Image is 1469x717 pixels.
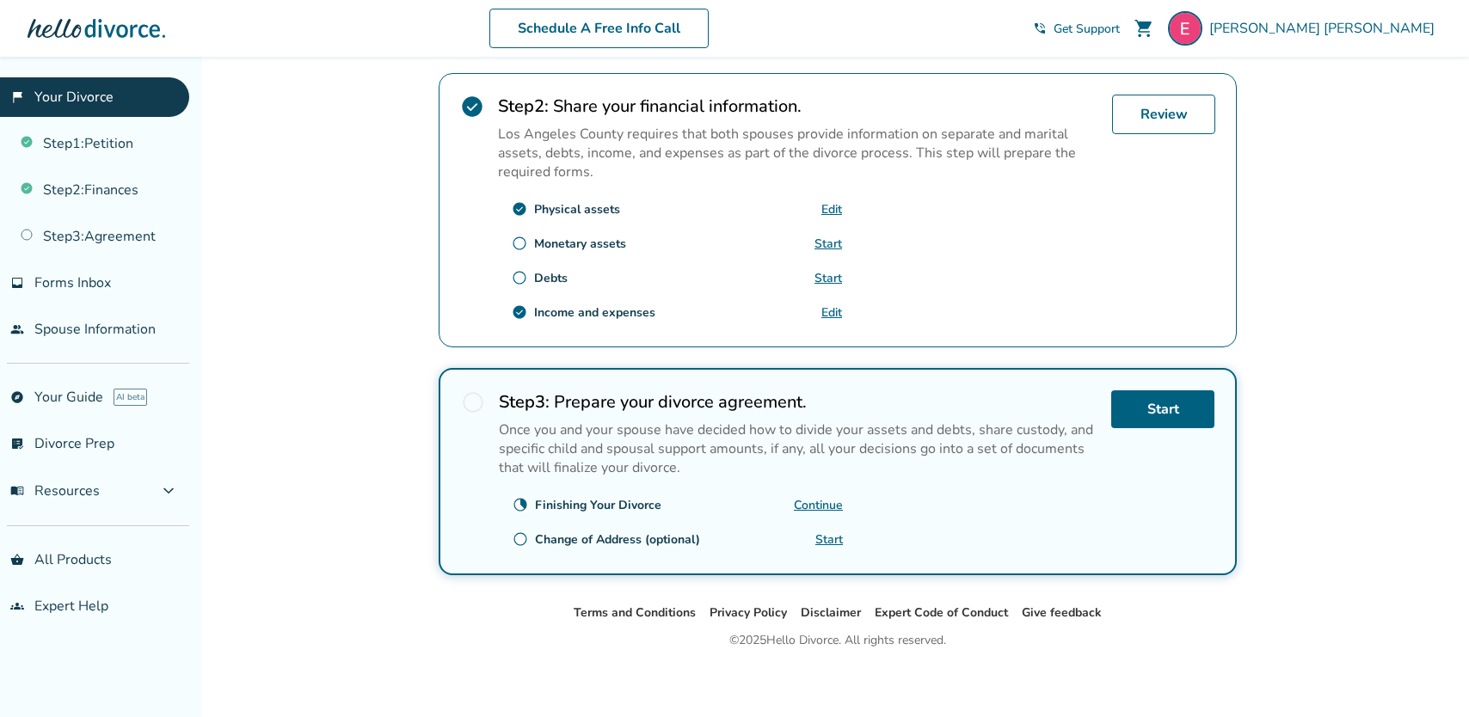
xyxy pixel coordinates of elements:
[513,497,528,512] span: clock_loader_40
[821,304,842,321] a: Edit
[512,201,527,217] span: check_circle
[10,599,24,613] span: groups
[512,304,527,320] span: check_circle
[10,484,24,498] span: menu_book
[498,95,1098,118] h2: Share your financial information.
[499,390,1097,414] h2: Prepare your divorce agreement.
[534,201,620,218] div: Physical assets
[1054,21,1120,37] span: Get Support
[821,201,842,218] a: Edit
[10,90,24,104] span: flag_2
[534,304,655,321] div: Income and expenses
[1022,603,1102,623] li: Give feedback
[34,273,111,292] span: Forms Inbox
[10,553,24,567] span: shopping_basket
[10,481,100,500] span: Resources
[10,390,24,404] span: explore
[814,236,842,252] a: Start
[10,437,24,450] span: list_alt_check
[10,322,24,336] span: people
[1112,95,1215,134] a: Review
[801,603,861,623] li: Disclaimer
[499,420,1097,477] p: Once you and your spouse have decided how to divide your assets and debts, share custody, and spe...
[1134,18,1154,39] span: shopping_cart
[10,276,24,290] span: inbox
[512,270,527,285] span: radio_button_unchecked
[1383,634,1469,717] iframe: Chat Widget
[489,9,709,48] a: Schedule A Free Info Call
[1111,390,1214,428] a: Start
[815,531,843,548] a: Start
[461,390,485,414] span: radio_button_unchecked
[1033,21,1047,35] span: phone_in_talk
[574,604,696,621] a: Terms and Conditions
[460,95,484,119] span: check_circle
[498,95,549,118] strong: Step 2 :
[114,389,147,406] span: AI beta
[534,270,568,286] div: Debts
[513,531,528,547] span: radio_button_unchecked
[1033,21,1120,37] a: phone_in_talkGet Support
[710,604,787,621] a: Privacy Policy
[535,497,661,513] div: Finishing Your Divorce
[534,236,626,252] div: Monetary assets
[814,270,842,286] a: Start
[499,390,550,414] strong: Step 3 :
[158,481,179,501] span: expand_more
[1168,11,1202,46] img: Erica Escalante
[729,630,946,651] div: © 2025 Hello Divorce. All rights reserved.
[512,236,527,251] span: radio_button_unchecked
[535,531,700,548] div: Change of Address (optional)
[875,604,1008,621] a: Expert Code of Conduct
[498,125,1098,181] p: Los Angeles County requires that both spouses provide information on separate and marital assets,...
[794,497,843,513] a: Continue
[1209,19,1441,38] span: [PERSON_NAME] [PERSON_NAME]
